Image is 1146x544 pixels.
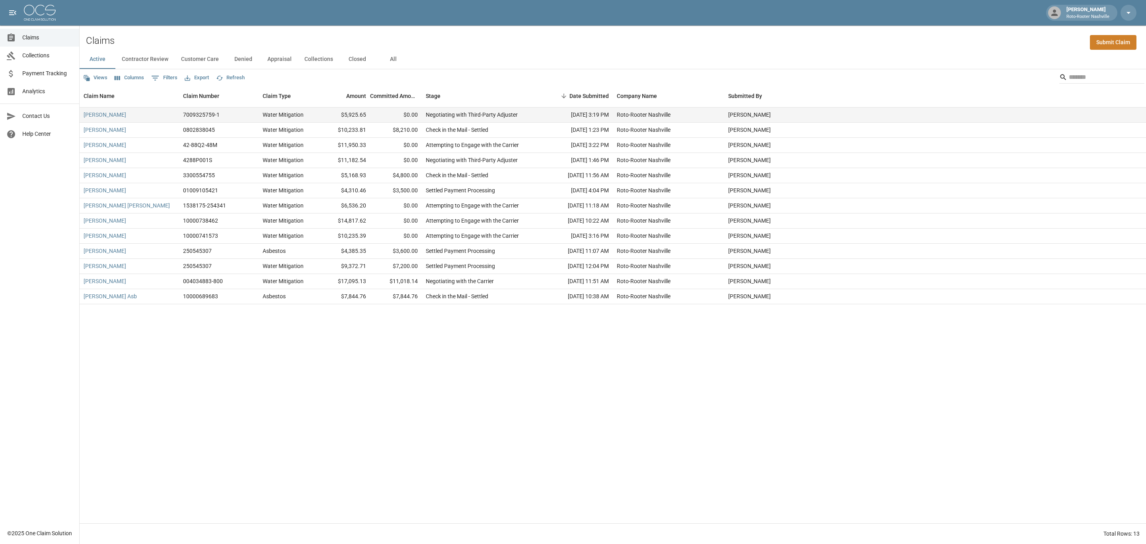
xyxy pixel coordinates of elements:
div: [DATE] 3:22 PM [541,138,613,153]
div: [DATE] 1:23 PM [541,123,613,138]
div: Water Mitigation [263,277,304,285]
div: Drew Kuchta [728,232,771,240]
div: Claim Type [259,85,318,107]
a: [PERSON_NAME] [84,141,126,149]
div: $11,182.54 [318,153,370,168]
div: $9,372.71 [318,259,370,274]
div: Drew Kuchta [728,202,771,209]
div: Roto-Rooter Nashville [617,247,670,255]
div: Drew Kuchta [728,292,771,300]
div: Roto-Rooter Nashville [617,277,670,285]
div: Drew Kuchta [728,141,771,149]
div: Check in the Mail - Settled [426,292,488,300]
a: [PERSON_NAME] [84,171,126,179]
div: Stage [426,85,440,107]
a: [PERSON_NAME] [84,217,126,225]
a: [PERSON_NAME] [84,186,126,194]
div: $7,200.00 [370,259,422,274]
div: $5,925.65 [318,108,370,123]
div: $8,210.00 [370,123,422,138]
div: Settled Payment Processing [426,262,495,270]
div: 10000738462 [183,217,218,225]
div: Roto-Rooter Nashville [617,186,670,194]
a: [PERSON_NAME] [84,247,126,255]
div: 10000741573 [183,232,218,240]
div: Asbestos [263,247,286,255]
div: [DATE] 10:22 AM [541,213,613,229]
button: Customer Care [175,50,225,69]
div: Submitted By [728,85,762,107]
span: Payment Tracking [22,69,73,78]
div: Water Mitigation [263,156,304,164]
div: 0802838045 [183,126,215,134]
div: $0.00 [370,198,422,213]
span: Claims [22,33,73,42]
button: Contractor Review [115,50,175,69]
a: [PERSON_NAME] [84,262,126,270]
div: [DATE] 11:18 AM [541,198,613,213]
div: Roto-Rooter Nashville [617,232,670,240]
div: Water Mitigation [263,111,304,119]
div: Drew Kuchta [728,247,771,255]
span: Collections [22,51,73,60]
div: [DATE] 11:51 AM [541,274,613,289]
div: Amount [346,85,366,107]
div: 42-88Q2-48M [183,141,217,149]
div: $10,235.39 [318,229,370,244]
div: $0.00 [370,153,422,168]
div: Water Mitigation [263,232,304,240]
span: Help Center [22,130,73,138]
div: Roto-Rooter Nashville [617,126,670,134]
div: $0.00 [370,229,422,244]
div: Settled Payment Processing [426,247,495,255]
div: Roto-Rooter Nashville [617,141,670,149]
div: dynamic tabs [80,50,1146,69]
div: Search [1059,71,1144,85]
div: $11,950.33 [318,138,370,153]
div: Water Mitigation [263,202,304,209]
div: 01009105421 [183,186,218,194]
div: 7009325759-1 [183,111,220,119]
div: $0.00 [370,108,422,123]
img: ocs-logo-white-transparent.png [24,5,56,21]
div: $7,844.76 [318,289,370,304]
div: Committed Amount [370,85,422,107]
div: Attempting to Engage with the Carrier [426,217,519,225]
div: Drew Kuchta [728,171,771,179]
div: Company Name [617,85,657,107]
div: Drew Kuchta [728,277,771,285]
button: Views [81,72,109,84]
div: $4,385.35 [318,244,370,259]
button: open drawer [5,5,21,21]
div: Claim Name [84,85,115,107]
div: Attempting to Engage with the Carrier [426,232,519,240]
div: Committed Amount [370,85,418,107]
div: Drew Kuchta [728,217,771,225]
div: $7,844.76 [370,289,422,304]
a: Submit Claim [1090,35,1136,50]
div: Roto-Rooter Nashville [617,111,670,119]
button: Appraisal [261,50,298,69]
h2: Claims [86,35,115,47]
div: [DATE] 4:04 PM [541,183,613,198]
div: Submitted By [724,85,824,107]
div: 250545307 [183,262,212,270]
div: [DATE] 11:07 AM [541,244,613,259]
div: $0.00 [370,138,422,153]
div: Drew Kuchta [728,262,771,270]
div: Claim Number [179,85,259,107]
div: 10000689683 [183,292,218,300]
div: $4,310.46 [318,183,370,198]
div: [DATE] 10:38 AM [541,289,613,304]
div: © 2025 One Claim Solution [7,529,72,537]
div: Settled Payment Processing [426,186,495,194]
div: Roto-Rooter Nashville [617,292,670,300]
div: Water Mitigation [263,186,304,194]
div: Drew Kuchta [728,126,771,134]
div: Company Name [613,85,724,107]
button: Show filters [149,72,179,84]
div: Roto-Rooter Nashville [617,217,670,225]
div: Roto-Rooter Nashville [617,171,670,179]
button: Select columns [113,72,146,84]
div: $4,800.00 [370,168,422,183]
